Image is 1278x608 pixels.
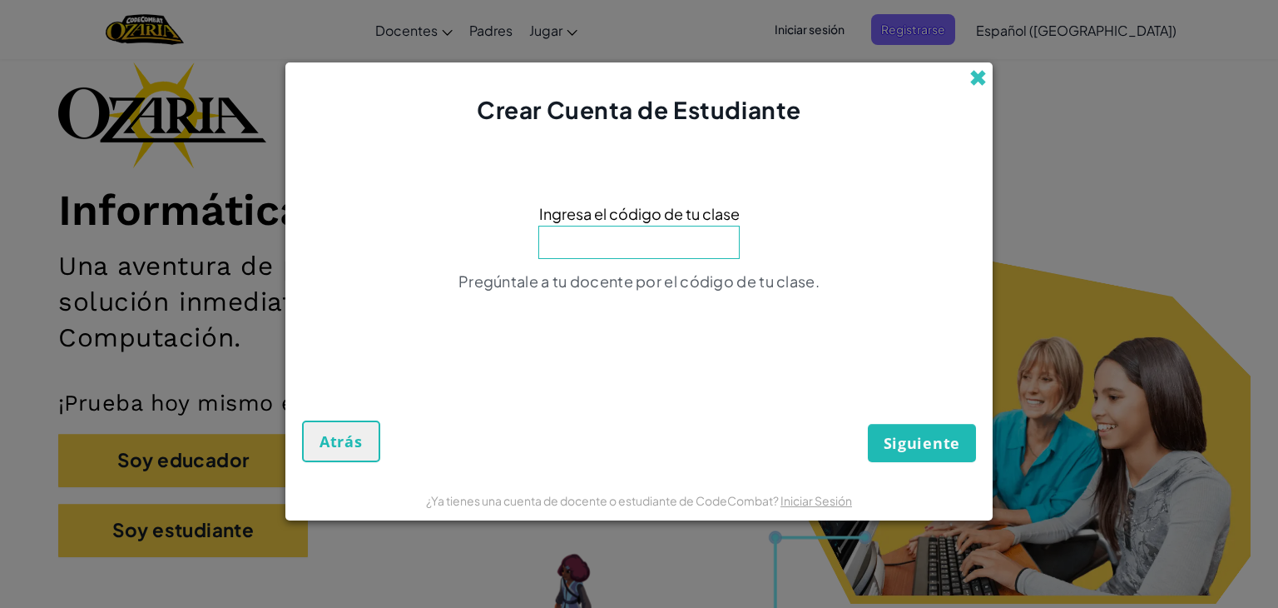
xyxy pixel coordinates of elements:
span: Pregúntale a tu docente por el código de tu clase. [458,272,820,291]
span: ¿Ya tienes una cuenta de docente o estudiante de CodeCombat? [426,493,780,508]
span: Crear Cuenta de Estudiante [477,95,801,124]
button: Atrás [302,421,380,462]
span: Atrás [319,431,363,451]
span: Siguiente [884,433,960,453]
button: Siguiente [868,424,976,462]
a: Iniciar Sesión [780,493,852,508]
span: Ingresa el código de tu clase [539,202,740,226]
